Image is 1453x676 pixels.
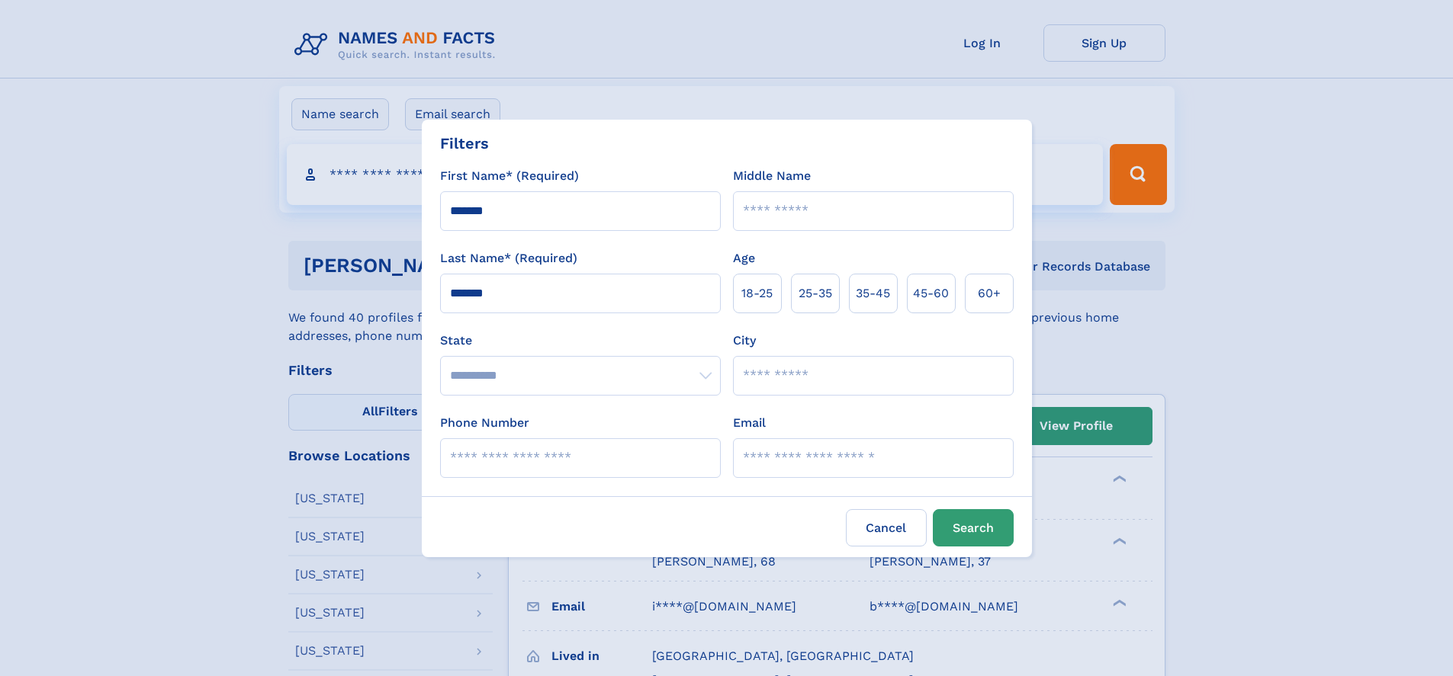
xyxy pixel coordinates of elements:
[733,414,766,432] label: Email
[733,332,756,350] label: City
[978,284,1001,303] span: 60+
[741,284,773,303] span: 18‑25
[440,332,721,350] label: State
[799,284,832,303] span: 25‑35
[846,509,927,546] label: Cancel
[933,509,1014,546] button: Search
[733,249,755,268] label: Age
[913,284,949,303] span: 45‑60
[440,249,577,268] label: Last Name* (Required)
[440,132,489,155] div: Filters
[440,414,529,432] label: Phone Number
[440,167,579,185] label: First Name* (Required)
[733,167,811,185] label: Middle Name
[856,284,890,303] span: 35‑45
